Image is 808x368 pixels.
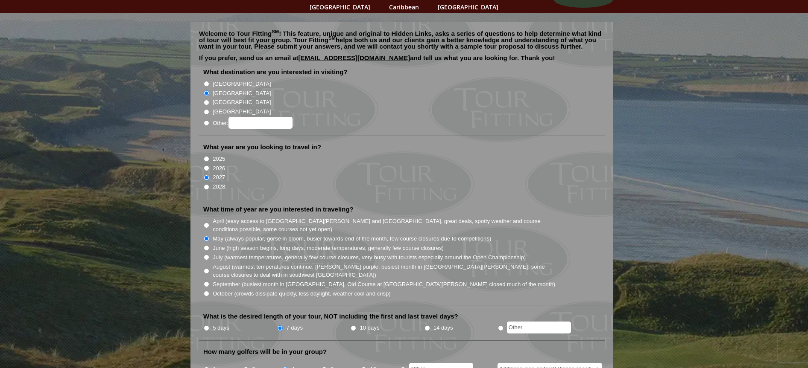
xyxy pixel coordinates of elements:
[213,164,225,173] label: 2026
[213,253,526,262] label: July (warmest temperatures, generally few course closures, very busy with tourists especially aro...
[199,30,605,49] p: Welcome to Tour Fitting ! This feature, unique and original to Hidden Links, asks a series of que...
[433,324,453,332] label: 14 days
[213,98,271,107] label: [GEOGRAPHIC_DATA]
[213,183,225,191] label: 2028
[213,235,491,243] label: May (always popular, gorse in bloom, busier towards end of the month, few course closures due to ...
[328,35,336,41] sup: SM
[228,117,293,129] input: Other:
[213,107,271,116] label: [GEOGRAPHIC_DATA]
[213,155,225,163] label: 2025
[360,324,380,332] label: 10 days
[213,173,225,182] label: 2027
[199,55,605,67] p: If you prefer, send us an email at and tell us what you are looking for. Thank you!
[213,117,292,129] label: Other:
[299,54,410,61] a: [EMAIL_ADDRESS][DOMAIN_NAME]
[203,68,348,76] label: What destination are you interested in visiting?
[305,1,375,13] a: [GEOGRAPHIC_DATA]
[203,205,354,214] label: What time of year are you interested in traveling?
[433,1,503,13] a: [GEOGRAPHIC_DATA]
[213,80,271,88] label: [GEOGRAPHIC_DATA]
[213,280,555,289] label: September (busiest month in [GEOGRAPHIC_DATA], Old Course at [GEOGRAPHIC_DATA][PERSON_NAME] close...
[213,217,556,234] label: April (easy access to [GEOGRAPHIC_DATA][PERSON_NAME] and [GEOGRAPHIC_DATA], great deals, spotty w...
[213,89,271,98] label: [GEOGRAPHIC_DATA]
[507,322,571,333] input: Other
[203,348,327,356] label: How many golfers will be in your group?
[203,143,321,151] label: What year are you looking to travel in?
[213,290,391,298] label: October (crowds dissipate quickly, less daylight, weather cool and crisp)
[286,324,303,332] label: 7 days
[203,312,458,321] label: What is the desired length of your tour, NOT including the first and last travel days?
[213,324,229,332] label: 5 days
[272,29,279,34] sup: SM
[213,263,556,279] label: August (warmest temperatures continue, [PERSON_NAME] purple, busiest month in [GEOGRAPHIC_DATA][P...
[385,1,423,13] a: Caribbean
[213,244,444,252] label: June (high season begins, long days, moderate temperatures, generally few course closures)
